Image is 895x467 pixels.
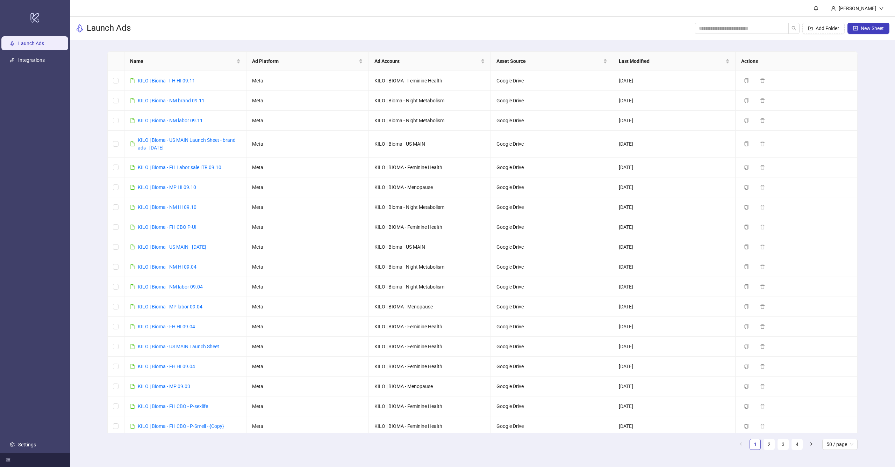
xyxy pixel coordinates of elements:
[613,111,736,131] td: [DATE]
[744,245,749,249] span: copy
[138,224,196,230] a: KILO | Bioma - FH CBO P-UI
[246,177,369,197] td: Meta
[744,304,749,309] span: copy
[491,337,613,357] td: Google Drive
[792,439,802,450] a: 4
[87,23,131,34] h3: Launch Ads
[736,439,747,450] button: left
[246,297,369,317] td: Meta
[138,284,203,290] a: KILO | Bioma - NM labor 09.04
[252,57,357,65] span: Ad Platform
[369,297,491,317] td: KILO | BIOMA - Menopause
[760,304,765,309] span: delete
[760,364,765,369] span: delete
[744,424,749,429] span: copy
[736,439,747,450] li: Previous Page
[744,205,749,210] span: copy
[369,71,491,91] td: KILO | BIOMA - Feminine Health
[246,377,369,396] td: Meta
[760,98,765,103] span: delete
[369,416,491,436] td: KILO | BIOMA - Feminine Health
[613,257,736,277] td: [DATE]
[613,158,736,177] td: [DATE]
[613,197,736,217] td: [DATE]
[744,98,749,103] span: copy
[744,225,749,229] span: copy
[369,217,491,237] td: KILO | BIOMA - Feminine Health
[831,6,836,11] span: user
[760,384,765,389] span: delete
[138,98,205,103] a: KILO | Bioma - NM brand 09.11
[760,141,765,146] span: delete
[138,244,206,250] a: KILO | Bioma - US MAIN - [DATE]
[246,197,369,217] td: Meta
[138,264,196,270] a: KILO | Bioma - NM HI 09.04
[744,324,749,329] span: copy
[744,344,749,349] span: copy
[138,344,219,349] a: KILO | Bioma - US MAIN Launch Sheet
[374,57,480,65] span: Ad Account
[18,442,36,447] a: Settings
[369,177,491,197] td: KILO | BIOMA - Menopause
[491,52,613,71] th: Asset Source
[246,111,369,131] td: Meta
[369,357,491,377] td: KILO | BIOMA - Feminine Health
[613,357,736,377] td: [DATE]
[130,78,135,83] span: file
[130,364,135,369] span: file
[802,23,845,34] button: Add Folder
[138,204,196,210] a: KILO | Bioma - NM HI 09.10
[130,98,135,103] span: file
[246,217,369,237] td: Meta
[130,284,135,289] span: file
[760,205,765,210] span: delete
[496,57,602,65] span: Asset Source
[491,71,613,91] td: Google Drive
[750,439,760,450] a: 1
[369,111,491,131] td: KILO | Bioma - Night Metabolism
[491,237,613,257] td: Google Drive
[760,165,765,170] span: delete
[246,317,369,337] td: Meta
[778,439,788,450] a: 3
[613,416,736,436] td: [DATE]
[76,24,84,32] span: rocket
[613,177,736,197] td: [DATE]
[130,404,135,409] span: file
[814,6,818,10] span: bell
[760,324,765,329] span: delete
[619,57,724,65] span: Last Modified
[491,357,613,377] td: Google Drive
[130,141,135,146] span: file
[491,197,613,217] td: Google Drive
[246,396,369,416] td: Meta
[369,52,491,71] th: Ad Account
[491,91,613,111] td: Google Drive
[760,118,765,123] span: delete
[805,439,817,450] button: right
[246,237,369,257] td: Meta
[792,26,796,31] span: search
[613,52,736,71] th: Last Modified
[130,57,235,65] span: Name
[613,317,736,337] td: [DATE]
[853,26,858,31] span: plus-square
[764,439,774,450] a: 2
[744,185,749,190] span: copy
[744,264,749,269] span: copy
[809,442,813,446] span: right
[879,6,884,11] span: down
[491,317,613,337] td: Google Drive
[246,52,369,71] th: Ad Platform
[816,25,839,31] span: Add Folder
[246,416,369,436] td: Meta
[130,185,135,190] span: file
[369,158,491,177] td: KILO | BIOMA - Feminine Health
[138,118,203,123] a: KILO | Bioma - NM labor 09.11
[808,26,813,31] span: folder-add
[760,424,765,429] span: delete
[613,377,736,396] td: [DATE]
[130,245,135,249] span: file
